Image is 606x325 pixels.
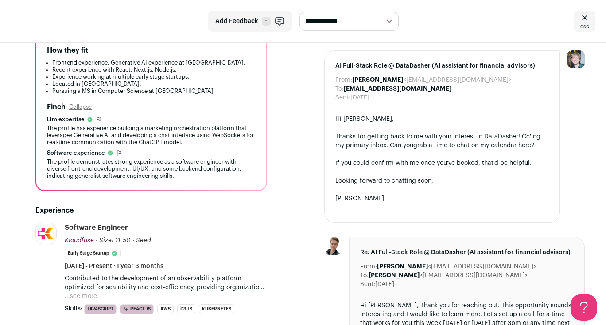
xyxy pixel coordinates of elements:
dt: From: [360,262,377,271]
span: · Size: 11-50 [96,237,131,244]
span: esc [580,23,589,30]
img: 84c4f65ec4b24bf057050610fb4a028b1f7b0b6c71d8aac33581856f4446a2d2.jpg [36,223,56,244]
dt: Sent: [335,93,350,102]
li: Experience working at multiple early stage startups. [52,73,256,80]
button: Add Feedback F [208,11,292,32]
iframe: Help Scout Beacon - Open [571,294,597,321]
span: Seed [136,237,151,244]
li: Kubernetes [199,304,234,314]
span: Re: AI Full-Stack Role @ DataDasher (AI assistant for financial advisors) [360,248,574,257]
span: Llm expertise [47,116,85,123]
div: If you could confirm with me once you've booked, that'd be helpful. [335,159,549,168]
span: Add Feedback [215,17,258,26]
span: [DATE] - Present · 1 year 3 months [65,262,163,271]
b: [PERSON_NAME] [369,272,420,279]
span: · [132,236,134,245]
a: grab a time to chat on my calendar here [413,142,531,149]
span: Kloudfuse [65,237,94,244]
p: Contributed to the development of an observability platform optimized for scalability and cost-ef... [65,274,267,292]
img: 6494470-medium_jpg [567,50,585,68]
span: AI Full-Stack Role @ DataDasher (AI assistant for financial advisors) [335,61,549,70]
dt: To: [360,271,369,280]
div: The profile demonstrates strong experience as a software engineer with diverse front-end developm... [47,158,256,180]
li: D3.js [177,304,195,314]
div: Looking forward to chatting soon, [335,176,549,185]
div: Software Engineer [65,223,128,233]
button: Collapse [69,103,92,111]
dt: From: [335,76,352,84]
dd: <[EMAIL_ADDRESS][DOMAIN_NAME]> [377,262,536,271]
li: Pursuing a MS in Computer Science at [GEOGRAPHIC_DATA] [52,88,256,95]
li: Located in [GEOGRAPHIC_DATA]. [52,80,256,88]
h2: Experience [35,205,267,216]
dd: <[EMAIL_ADDRESS][DOMAIN_NAME]> [352,76,512,84]
span: Software experience [47,149,105,157]
div: [PERSON_NAME] [335,194,549,203]
h2: How they fit [47,45,88,56]
dt: Sent: [360,280,375,289]
li: AWS [157,304,174,314]
span: F [262,17,271,26]
li: JavaScript [84,304,117,314]
span: Skills: [65,304,82,313]
h2: Finch [47,102,66,112]
dt: To: [335,84,344,93]
dd: <[EMAIL_ADDRESS][DOMAIN_NAME]> [369,271,528,280]
li: Recent experience with React, Next.js, Node.js. [52,66,256,73]
div: Thanks for getting back to me with your interest in DataDasher! Cc'ing my primary inbox. Can you ? [335,132,549,150]
a: esc [574,11,595,32]
li: Early Stage Startup [65,249,121,258]
div: The profile has experience building a marketing orchestration platform that leverages Generative ... [47,125,256,146]
b: [EMAIL_ADDRESS][DOMAIN_NAME] [344,86,451,92]
dd: [DATE] [375,280,394,289]
b: [PERSON_NAME] [352,77,403,83]
li: React.js [120,304,154,314]
img: 8615f1358d005685a200a42707994f555a32652497e9d54238fb69568a086e92.jpg [324,237,342,255]
li: Frontend experience, Generative AI experience at [GEOGRAPHIC_DATA]. [52,59,256,66]
dd: [DATE] [350,93,369,102]
b: [PERSON_NAME] [377,264,428,270]
div: Hi [PERSON_NAME], [335,115,549,123]
button: ...see more [65,292,97,301]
